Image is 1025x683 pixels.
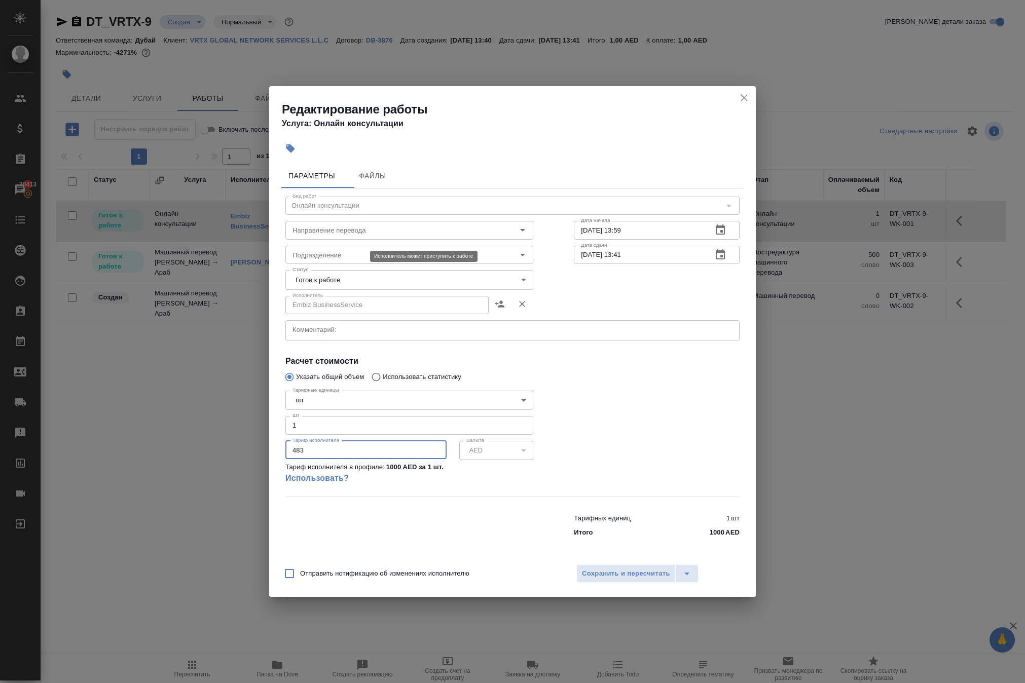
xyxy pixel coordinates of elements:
p: шт [731,513,740,523]
button: Open [516,248,530,262]
p: 1000 AED за 1 шт . [386,462,444,472]
div: шт [285,391,533,410]
button: Open [516,223,530,237]
p: Тарифных единиц [574,513,631,523]
h2: Редактирование работы [282,101,756,118]
button: Добавить тэг [279,137,302,160]
p: Итого [574,527,593,538]
button: шт [292,396,307,404]
button: AED [466,446,486,454]
div: split button [576,564,699,583]
button: Удалить [511,292,533,316]
button: Готов к работе [292,276,343,284]
div: Готов к работе [285,270,533,289]
div: AED [459,441,534,460]
span: Сохранить и пересчитать [582,568,670,580]
span: Файлы [348,170,397,182]
p: 1 [726,513,730,523]
p: 1000 [710,527,724,538]
h4: Расчет стоимости [285,355,740,367]
button: Назначить [489,292,511,316]
button: Сохранить и пересчитать [576,564,676,583]
span: Отправить нотификацию об изменениях исполнителю [300,568,469,579]
h4: Услуга: Онлайн консультации [282,118,756,130]
span: Параметры [287,170,336,182]
p: Тариф исполнителя в профиле: [285,462,385,472]
button: close [737,90,752,105]
p: AED [725,527,740,538]
a: Использовать? [285,472,533,484]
